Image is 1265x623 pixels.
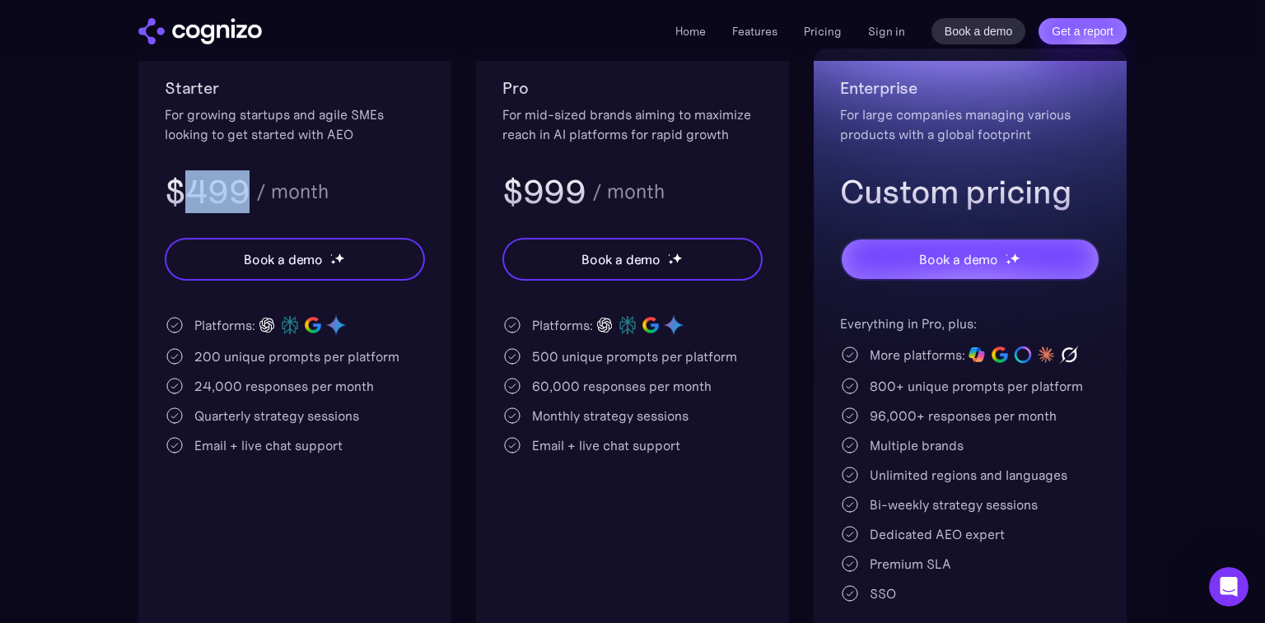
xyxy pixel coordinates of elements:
div: 96,000+ responses per month [870,406,1057,425]
a: Book a demostarstarstar [502,238,763,281]
img: star [672,253,683,263]
div: Email + live chat support [194,435,343,455]
iframe: Intercom live chat [1209,567,1249,607]
div: Monthly strategy sessions [532,406,689,425]
div: Book a demo [244,249,323,269]
button: Messages [165,472,329,537]
h3: $999 [502,170,586,213]
div: 500 unique prompts per platform [532,346,737,366]
img: star [330,253,333,256]
a: Features [732,24,777,39]
a: Book a demostarstarstar [840,238,1100,281]
span: Messages [219,513,276,524]
div: Book a demo [919,249,998,269]
a: Home [675,24,706,39]
div: Bi-weekly strategy sessions [870,495,1038,514]
img: star [330,259,336,265]
img: Profile image for Deniz [193,26,226,59]
img: star [1006,259,1011,265]
div: Send us a message [16,194,313,239]
div: Everything in Pro, plus: [840,314,1100,333]
h3: Custom pricing [840,170,1100,213]
div: Multiple brands [870,435,964,455]
a: Get a report [1039,18,1127,44]
p: Hi there 👋 [33,117,296,145]
h2: Enterprise [840,75,1100,101]
div: 800+ unique prompts per platform [870,376,1083,396]
div: Book a demo [581,249,661,269]
div: SSO [870,583,896,603]
p: How can we help? [33,145,296,173]
div: Platforms: [194,315,255,335]
div: Quarterly strategy sessions [194,406,359,425]
div: 200 unique prompts per platform [194,346,399,366]
img: logo [33,31,157,58]
div: / month [592,182,665,202]
img: star [1010,253,1020,263]
div: Unlimited regions and languages [870,465,1067,485]
img: star [668,259,674,265]
img: cognizo logo [138,18,262,44]
img: Profile image for Alp [224,26,257,59]
img: star [668,253,670,256]
a: Sign in [868,21,905,41]
div: For growing startups and agile SMEs looking to get started with AEO [165,105,425,144]
div: More platforms: [870,345,965,365]
div: 60,000 responses per month [532,376,712,396]
div: Send us a message [34,208,275,225]
div: Email + live chat support [532,435,680,455]
div: Platforms: [532,315,593,335]
div: / month [256,182,329,202]
div: Dedicated AEO expert [870,524,1005,544]
img: star [334,253,345,263]
img: star [1006,253,1008,256]
a: Pricing [804,24,842,39]
h2: Starter [165,75,425,101]
a: Book a demostarstarstar [165,238,425,281]
h2: Pro [502,75,763,101]
a: home [138,18,262,44]
span: Home [63,513,100,524]
div: Close [283,26,313,56]
h3: $499 [165,170,250,213]
div: For mid-sized brands aiming to maximize reach in AI platforms for rapid growth [502,105,763,144]
div: 24,000 responses per month [194,376,374,396]
a: Book a demo [931,18,1026,44]
div: Premium SLA [870,554,951,574]
div: For large companies managing various products with a global footprint [840,105,1100,144]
